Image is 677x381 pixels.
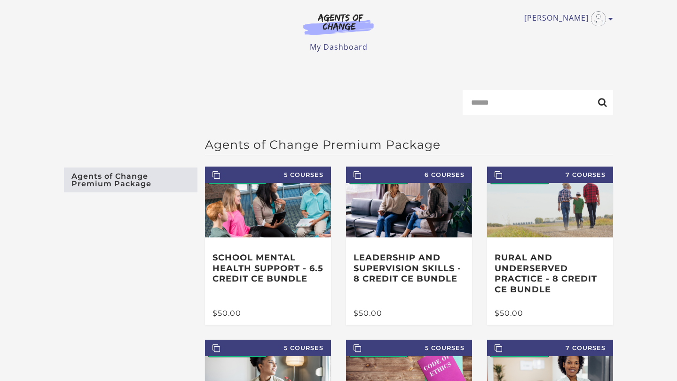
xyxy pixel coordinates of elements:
a: Toggle menu [524,11,608,26]
div: $50.00 [495,310,606,317]
a: Agents of Change Premium Package [64,168,197,192]
span: 7 Courses [487,167,613,183]
a: 7 Courses Rural and Underserved Practice - 8 Credit CE Bundle $50.00 [487,167,613,325]
div: $50.00 [354,310,464,317]
h3: Rural and Underserved Practice - 8 Credit CE Bundle [495,252,606,295]
a: 5 Courses School Mental Health Support - 6.5 Credit CE Bundle $50.00 [205,167,331,325]
h3: Leadership and Supervision Skills - 8 Credit CE Bundle [354,252,464,284]
a: My Dashboard [310,42,368,52]
h3: School Mental Health Support - 6.5 Credit CE Bundle [213,252,323,284]
span: 6 Courses [346,167,472,183]
span: 7 Courses [487,340,613,356]
span: 5 Courses [205,340,331,356]
a: 6 Courses Leadership and Supervision Skills - 8 Credit CE Bundle $50.00 [346,167,472,325]
div: $50.00 [213,310,323,317]
span: 5 Courses [346,340,472,356]
h2: Agents of Change Premium Package [205,137,613,152]
span: 5 Courses [205,167,331,183]
img: Agents of Change Logo [293,13,384,35]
